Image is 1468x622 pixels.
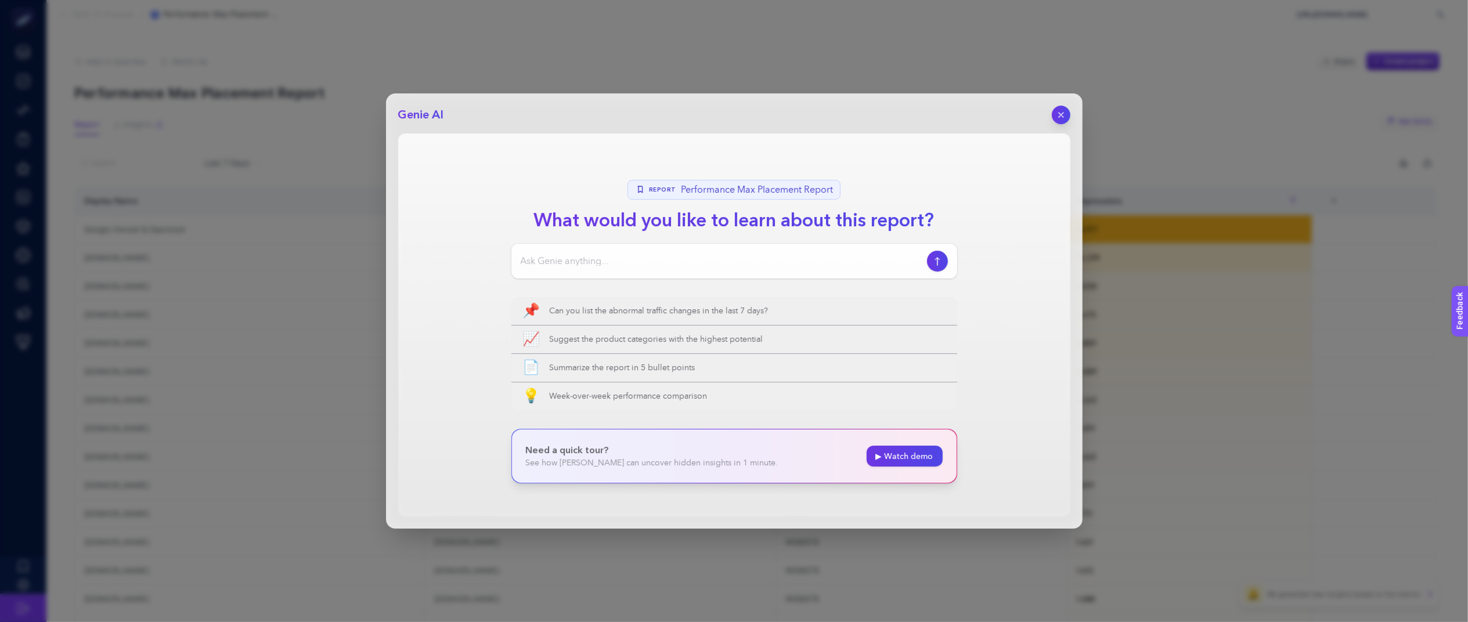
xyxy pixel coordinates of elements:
[681,183,833,197] span: Performance Max Placement Report
[523,304,540,318] span: 📌
[525,207,944,234] h1: What would you like to learn about this report?
[511,354,957,382] button: 📄Summarize the report in 5 bullet points
[550,390,946,402] span: Week-over-week performance comparison
[511,326,957,353] button: 📈Suggest the product categories with the highest potential
[526,457,778,469] p: See how [PERSON_NAME] can uncover hidden insights in 1 minute.
[550,334,946,345] span: Suggest the product categories with the highest potential
[7,3,44,13] span: Feedback
[511,382,957,410] button: 💡Week-over-week performance comparison
[550,305,946,317] span: Can you list the abnormal traffic changes in the last 7 days?
[398,107,444,123] h2: Genie AI
[523,361,540,375] span: 📄
[550,362,946,374] span: Summarize the report in 5 bullet points
[523,332,540,346] span: 📈
[521,254,922,268] input: Ask Genie anything...
[511,297,957,325] button: 📌Can you list the abnormal traffic changes in the last 7 days?
[867,446,943,466] a: ▶ Watch demo
[649,186,676,194] span: Report
[523,389,540,403] span: 💡
[526,443,778,457] p: Need a quick tour?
